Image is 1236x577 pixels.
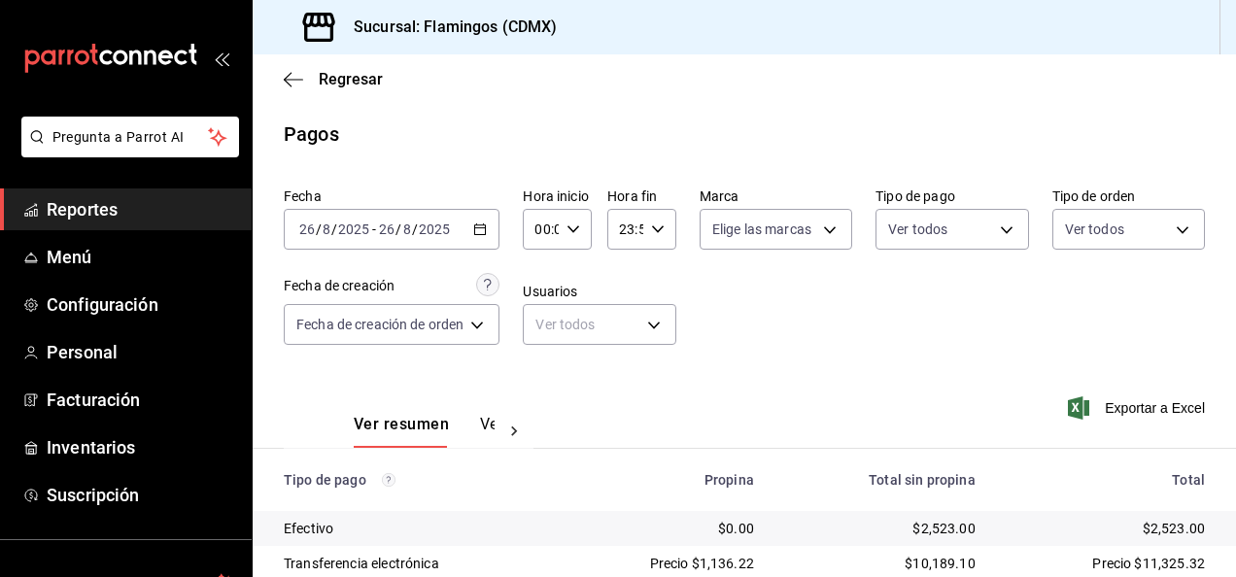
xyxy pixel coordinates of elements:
[284,554,544,573] div: Transferencia electrónica
[523,304,675,345] div: Ver todos
[875,189,1028,203] label: Tipo de pago
[316,221,322,237] span: /
[338,16,557,39] h3: Sucursal: Flamingos (CDMX)
[47,247,92,267] font: Menú
[322,221,331,237] input: --
[523,285,675,298] label: Usuarios
[14,141,239,161] a: Pregunta a Parrot AI
[52,127,209,148] span: Pregunta a Parrot AI
[284,70,383,88] button: Regresar
[402,221,412,237] input: --
[1007,554,1205,573] div: Precio $11,325.32
[354,415,495,448] div: Pestañas de navegación
[47,390,140,410] font: Facturación
[480,415,553,448] button: Ver pagos
[1072,396,1205,420] button: Exportar a Excel
[395,221,401,237] span: /
[575,519,753,538] div: $0.00
[331,221,337,237] span: /
[47,485,139,505] font: Suscripción
[47,342,118,362] font: Personal
[1065,220,1124,239] span: Ver todos
[319,70,383,88] span: Regresar
[712,220,811,239] span: Elige las marcas
[354,415,449,434] font: Ver resumen
[888,220,947,239] span: Ver todos
[1007,519,1205,538] div: $2,523.00
[47,294,158,315] font: Configuración
[412,221,418,237] span: /
[785,472,976,488] div: Total sin propina
[372,221,376,237] span: -
[607,189,676,203] label: Hora fin
[378,221,395,237] input: --
[284,519,544,538] div: Efectivo
[337,221,370,237] input: ----
[1052,189,1205,203] label: Tipo de orden
[284,472,366,488] font: Tipo de pago
[21,117,239,157] button: Pregunta a Parrot AI
[382,473,395,487] svg: Los pagos realizados con Pay y otras terminales son montos brutos.
[284,119,339,149] div: Pagos
[785,554,976,573] div: $10,189.10
[785,519,976,538] div: $2,523.00
[296,315,463,334] span: Fecha de creación de orden
[523,189,592,203] label: Hora inicio
[47,437,135,458] font: Inventarios
[700,189,852,203] label: Marca
[284,276,395,296] div: Fecha de creación
[298,221,316,237] input: --
[1007,472,1205,488] div: Total
[1105,400,1205,416] font: Exportar a Excel
[47,199,118,220] font: Reportes
[418,221,451,237] input: ----
[575,472,753,488] div: Propina
[575,554,753,573] div: Precio $1,136.22
[214,51,229,66] button: open_drawer_menu
[284,189,499,203] label: Fecha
